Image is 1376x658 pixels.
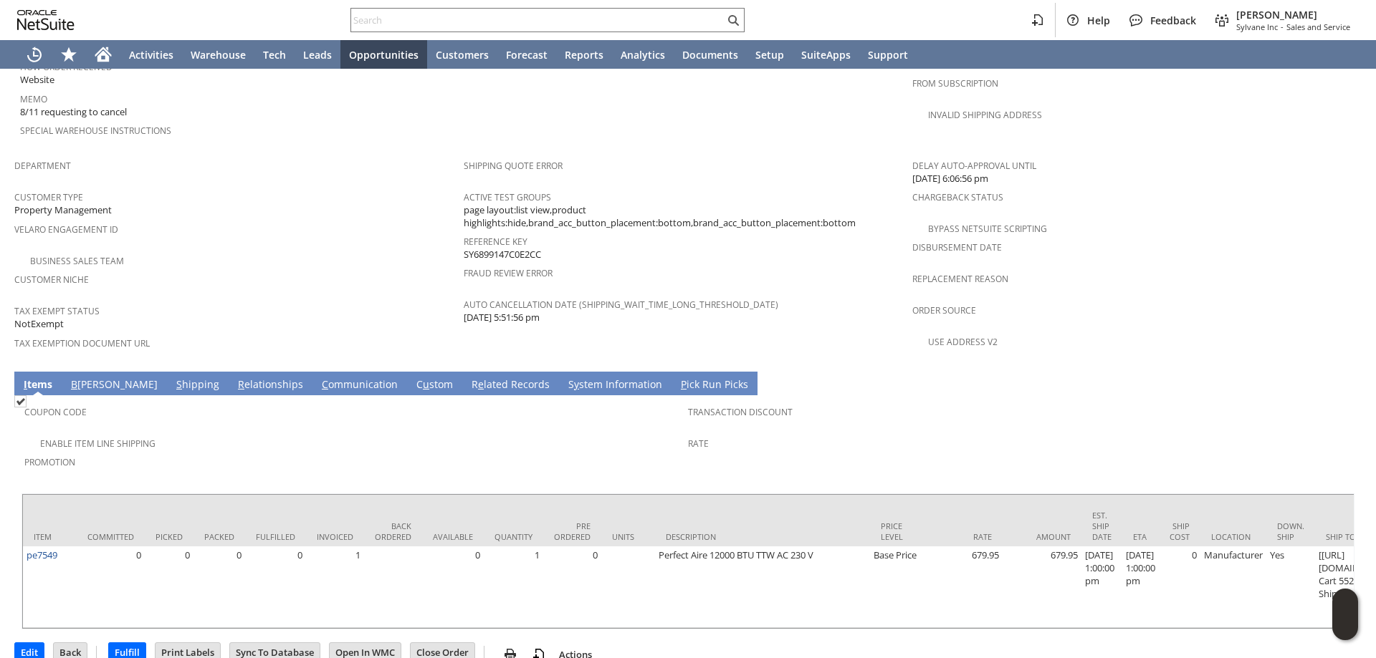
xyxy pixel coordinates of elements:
a: From Subscription [912,77,998,89]
a: Pick Run Picks [677,377,752,393]
span: P [681,377,687,391]
a: Warehouse [182,40,254,69]
div: Price Level [881,521,913,542]
div: Est. Ship Date [1092,510,1112,542]
a: Customer Type [14,191,83,203]
a: B[PERSON_NAME] [67,377,161,393]
td: 0 [245,546,306,628]
a: Setup [747,40,793,69]
span: Website [20,73,54,87]
div: Ship Cost [1170,521,1190,542]
td: 0 [145,546,193,628]
div: ETA [1133,531,1148,542]
a: Documents [674,40,747,69]
a: System Information [565,377,666,393]
a: SuiteApps [793,40,859,69]
a: Support [859,40,917,69]
a: Items [20,377,56,393]
td: 679.95 [924,546,1003,628]
span: 8/11 requesting to cancel [20,105,127,119]
a: Unrolled view on [1336,374,1353,392]
td: 0 [422,546,484,628]
a: Opportunities [340,40,427,69]
a: Promotion [24,456,75,468]
span: Setup [755,48,784,62]
span: Forecast [506,48,548,62]
a: Forecast [497,40,556,69]
span: SY6899147C0E2CC [464,248,541,261]
span: Reports [565,48,603,62]
a: Home [86,40,120,69]
img: Checked [14,395,27,407]
div: Down. Ship [1277,521,1304,542]
a: Leads [295,40,340,69]
a: Communication [318,377,401,393]
a: Transaction Discount [688,406,793,418]
iframe: Click here to launch Oracle Guided Learning Help Panel [1332,589,1358,640]
svg: Recent Records [26,46,43,63]
a: Analytics [612,40,674,69]
span: page layout:list view,product highlights:hide,brand_acc_button_placement:bottom,brand_acc_button_... [464,203,906,230]
div: Invoiced [317,531,353,542]
a: Velaro Engagement ID [14,223,118,236]
span: Oracle Guided Learning Widget. To move around, please hold and drag [1332,615,1358,641]
span: Feedback [1150,14,1196,27]
a: Disbursement Date [912,241,1002,253]
div: Location [1211,531,1256,542]
a: Use Address V2 [928,336,998,348]
td: [DATE] 1:00:00 pm [1122,546,1159,628]
a: Recent Records [17,40,52,69]
span: [DATE] 6:06:56 pm [912,172,988,185]
span: Sales and Service [1286,21,1350,32]
a: Activities [120,40,182,69]
a: Department [14,160,71,172]
div: Back Ordered [375,521,411,542]
div: Rate [935,531,992,542]
div: Units [612,531,644,542]
td: 679.95 [1003,546,1081,628]
a: Invalid Shipping Address [928,109,1042,121]
span: Tech [263,48,286,62]
svg: Search [725,11,742,29]
a: Tax Exemption Document URL [14,337,150,349]
a: Chargeback Status [912,191,1003,203]
a: Reference Key [464,236,527,248]
span: u [423,377,429,391]
a: Customer Niche [14,274,89,286]
span: Property Management [14,203,112,217]
a: Business Sales Team [30,255,124,267]
a: pe7549 [27,548,57,561]
div: Committed [87,531,134,542]
td: 0 [77,546,145,628]
svg: Home [95,46,112,63]
a: Special Warehouse Instructions [20,125,171,137]
a: Auto Cancellation Date (shipping_wait_time_long_threshold_date) [464,299,778,311]
div: Picked [156,531,183,542]
span: Support [868,48,908,62]
a: Replacement reason [912,273,1008,285]
div: Shortcuts [52,40,86,69]
a: Order Source [912,304,976,316]
span: B [71,377,77,391]
a: Customers [427,40,497,69]
div: Description [666,531,859,542]
span: Warehouse [191,48,246,62]
input: Search [351,11,725,29]
a: Active Test Groups [464,191,551,203]
span: C [322,377,328,391]
a: Shipping [173,377,223,393]
a: Delay Auto-Approval Until [912,160,1036,172]
span: [DATE] 5:51:56 pm [464,311,540,324]
div: Pre Ordered [554,521,591,542]
div: Quantity [494,531,532,542]
div: Item [34,531,66,542]
svg: logo [17,10,75,30]
span: Leads [303,48,332,62]
span: SuiteApps [801,48,851,62]
div: Packed [204,531,234,542]
td: Base Price [870,546,924,628]
td: 1 [306,546,364,628]
span: Analytics [621,48,665,62]
a: Reports [556,40,612,69]
a: Memo [20,93,47,105]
